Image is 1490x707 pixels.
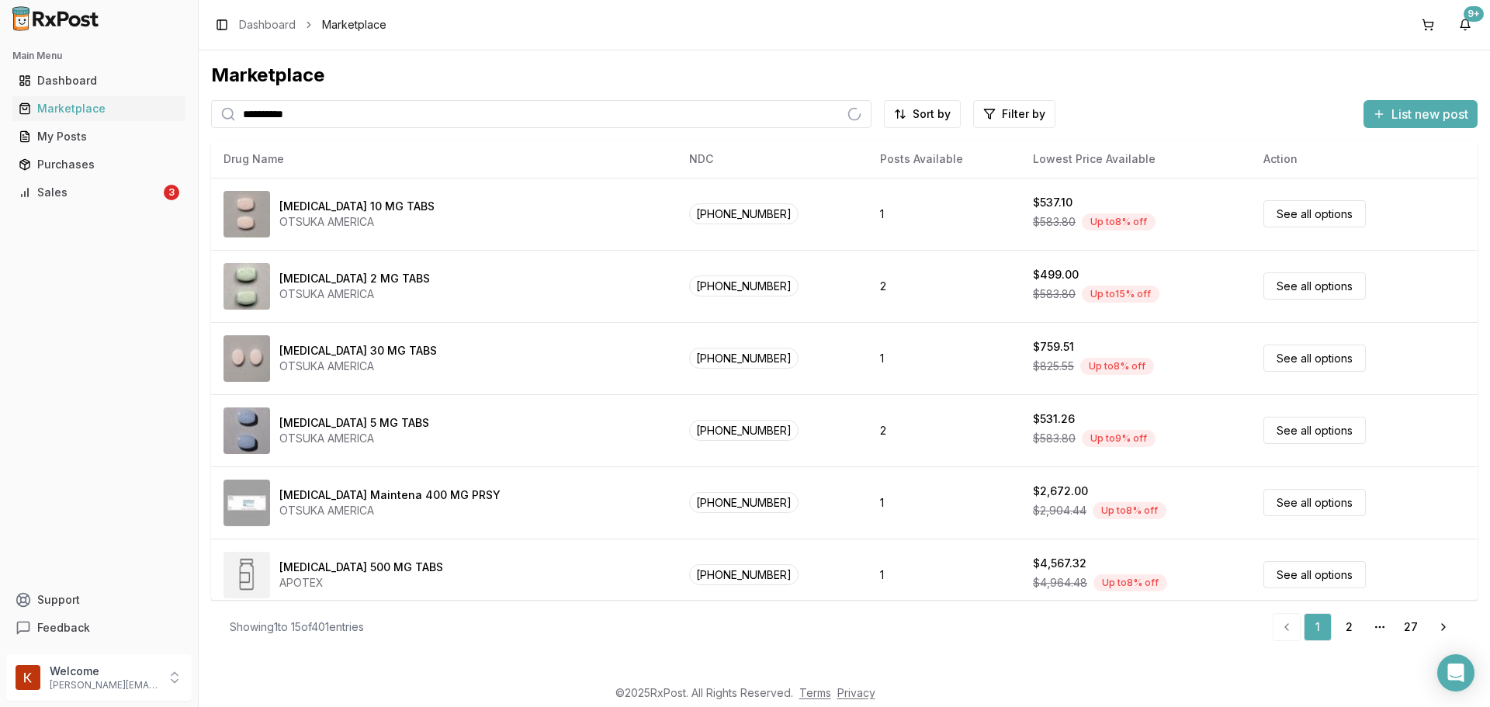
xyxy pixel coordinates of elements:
td: 2 [868,394,1020,466]
span: Marketplace [322,17,386,33]
span: $583.80 [1033,431,1076,446]
button: Filter by [973,100,1055,128]
span: [PHONE_NUMBER] [689,564,799,585]
div: 3 [164,185,179,200]
a: Dashboard [12,67,185,95]
div: Up to 9 % off [1082,430,1156,447]
span: [PHONE_NUMBER] [689,348,799,369]
nav: pagination [1273,613,1459,641]
th: Lowest Price Available [1020,140,1251,178]
div: Open Intercom Messenger [1437,654,1474,691]
div: OTSUKA AMERICA [279,286,430,302]
td: 1 [868,178,1020,250]
div: Marketplace [19,101,179,116]
button: Sort by [884,100,961,128]
div: Up to 8 % off [1093,574,1167,591]
img: Abilify 10 MG TABS [223,191,270,237]
button: Marketplace [6,96,192,121]
div: 9+ [1464,6,1484,22]
td: 1 [868,322,1020,394]
a: List new post [1364,108,1478,123]
span: List new post [1391,105,1468,123]
div: Up to 8 % off [1082,213,1156,230]
div: $759.51 [1033,339,1074,355]
a: Privacy [837,686,875,699]
span: $4,964.48 [1033,575,1087,591]
div: [MEDICAL_DATA] 5 MG TABS [279,415,429,431]
button: Purchases [6,152,192,177]
div: OTSUKA AMERICA [279,431,429,446]
a: Terms [799,686,831,699]
button: Support [6,586,192,614]
span: [PHONE_NUMBER] [689,420,799,441]
a: See all options [1263,489,1366,516]
nav: breadcrumb [239,17,386,33]
button: List new post [1364,100,1478,128]
div: [MEDICAL_DATA] Maintena 400 MG PRSY [279,487,501,503]
span: [PHONE_NUMBER] [689,203,799,224]
span: Sort by [913,106,951,122]
p: [PERSON_NAME][EMAIL_ADDRESS][DOMAIN_NAME] [50,679,158,691]
a: 2 [1335,613,1363,641]
div: Up to 15 % off [1082,286,1159,303]
h2: Main Menu [12,50,185,62]
a: My Posts [12,123,185,151]
div: [MEDICAL_DATA] 30 MG TABS [279,343,437,359]
th: Drug Name [211,140,677,178]
img: Abilify 2 MG TABS [223,263,270,310]
div: [MEDICAL_DATA] 10 MG TABS [279,199,435,214]
div: $499.00 [1033,267,1079,282]
div: OTSUKA AMERICA [279,359,437,374]
div: Sales [19,185,161,200]
div: Purchases [19,157,179,172]
button: Dashboard [6,68,192,93]
img: Abilify 5 MG TABS [223,407,270,454]
a: See all options [1263,200,1366,227]
span: $2,904.44 [1033,503,1086,518]
span: $583.80 [1033,286,1076,302]
button: My Posts [6,124,192,149]
button: Feedback [6,614,192,642]
div: My Posts [19,129,179,144]
img: Abilify 30 MG TABS [223,335,270,382]
span: $825.55 [1033,359,1074,374]
img: RxPost Logo [6,6,106,31]
th: Action [1251,140,1478,178]
a: See all options [1263,345,1366,372]
button: Sales3 [6,180,192,205]
a: Dashboard [239,17,296,33]
div: $2,672.00 [1033,483,1088,499]
span: Filter by [1002,106,1045,122]
div: $4,567.32 [1033,556,1086,571]
div: Up to 8 % off [1080,358,1154,375]
th: NDC [677,140,868,178]
div: $531.26 [1033,411,1075,427]
a: See all options [1263,272,1366,300]
div: [MEDICAL_DATA] 2 MG TABS [279,271,430,286]
div: $537.10 [1033,195,1072,210]
img: User avatar [16,665,40,690]
div: APOTEX [279,575,443,591]
td: 1 [868,539,1020,611]
a: 1 [1304,613,1332,641]
div: Dashboard [19,73,179,88]
div: OTSUKA AMERICA [279,503,501,518]
div: Showing 1 to 15 of 401 entries [230,619,364,635]
a: Purchases [12,151,185,178]
img: Abiraterone Acetate 500 MG TABS [223,552,270,598]
p: Welcome [50,664,158,679]
span: [PHONE_NUMBER] [689,276,799,296]
a: 27 [1397,613,1425,641]
a: See all options [1263,561,1366,588]
span: [PHONE_NUMBER] [689,492,799,513]
td: 1 [868,466,1020,539]
div: Marketplace [211,63,1478,88]
div: OTSUKA AMERICA [279,214,435,230]
div: [MEDICAL_DATA] 500 MG TABS [279,560,443,575]
th: Posts Available [868,140,1020,178]
img: Abilify Maintena 400 MG PRSY [223,480,270,526]
a: Sales3 [12,178,185,206]
a: Marketplace [12,95,185,123]
a: Go to next page [1428,613,1459,641]
span: Feedback [37,620,90,636]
